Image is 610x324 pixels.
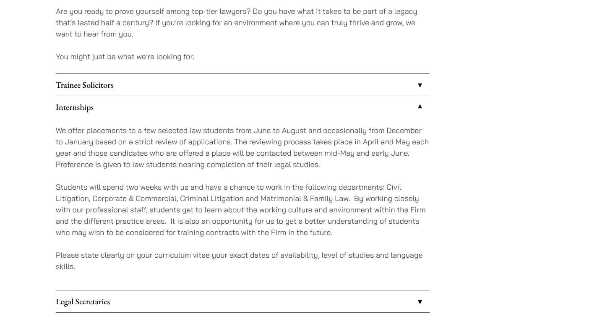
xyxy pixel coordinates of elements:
[56,181,430,238] p: Students will spend two weeks with us and have a chance to work in the following departments: Civ...
[56,96,430,118] a: Internships
[56,249,430,272] p: Please state clearly on your curriculum vitae your exact dates of availability, level of studies ...
[56,290,430,312] a: Legal Secretaries
[56,5,430,39] p: Are you ready to prove yourself among top-tier lawyers? Do you have what it takes to be part of a...
[56,74,430,96] a: Trainee Solicitors
[56,118,430,290] div: Internships
[56,51,430,62] p: You might just be what we’re looking for.
[56,125,430,170] p: We offer placements to a few selected law students from June to August and occasionally from Dece...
